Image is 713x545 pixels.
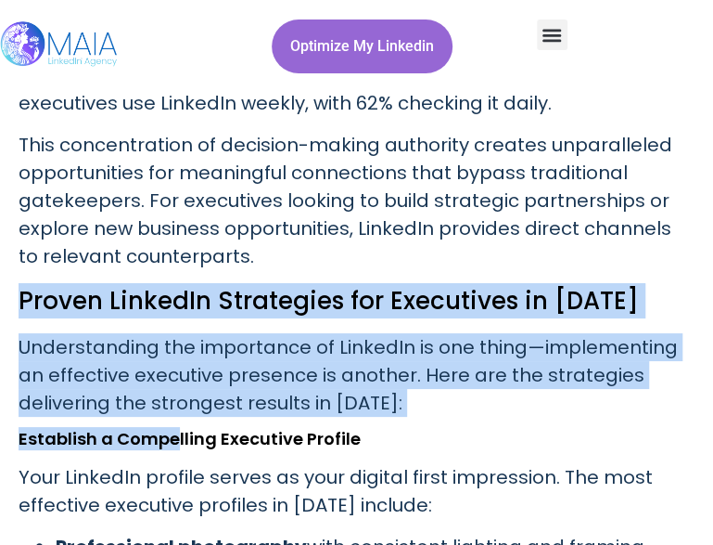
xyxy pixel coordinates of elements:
span: Optimize My Linkedin [290,29,434,64]
h3: Establish a Compelling Executive Profile [19,430,694,448]
h2: Proven LinkedIn Strategies for Executives in [DATE] [19,283,694,318]
div: Menu Toggle [537,19,567,50]
p: Understanding the importance of LinkedIn is one thing—implementing an effective executive presenc... [19,333,694,417]
a: Optimize My Linkedin [272,19,452,73]
p: Your LinkedIn profile serves as your digital first impression. The most effective executive profi... [19,463,694,519]
p: This concentration of decision-making authority creates unparalleled opportunities for meaningful... [19,131,694,270]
